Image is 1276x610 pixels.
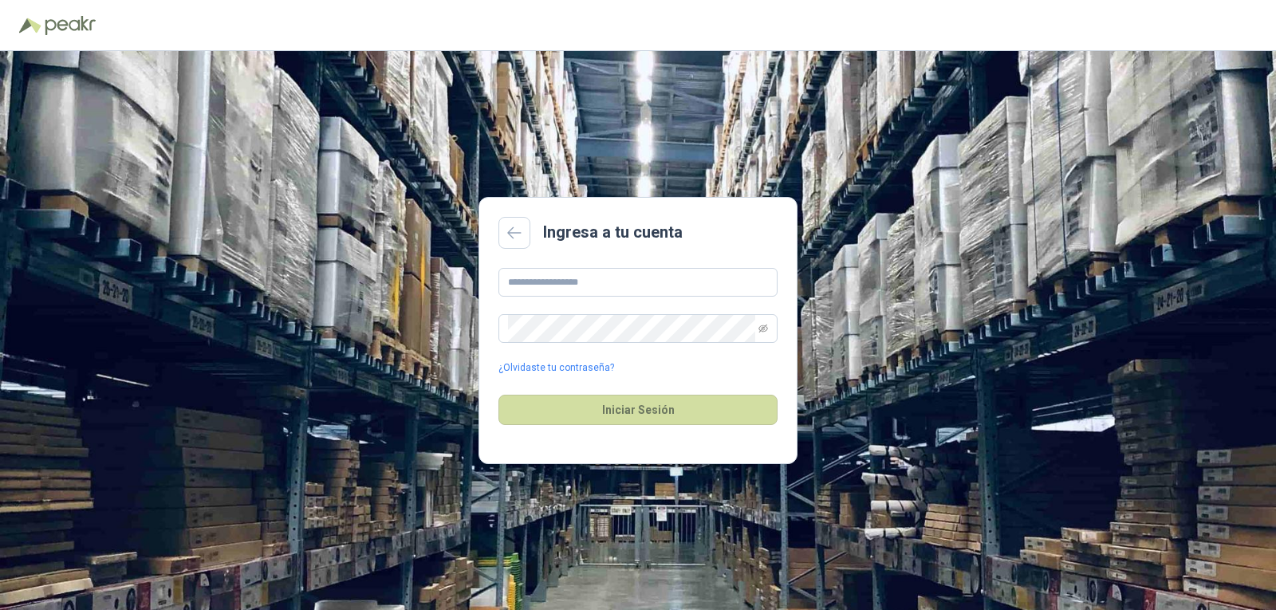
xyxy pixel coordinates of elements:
img: Logo [19,18,41,33]
h2: Ingresa a tu cuenta [543,220,683,245]
button: Iniciar Sesión [498,395,778,425]
img: Peakr [45,16,96,35]
span: eye-invisible [758,324,768,333]
a: ¿Olvidaste tu contraseña? [498,360,614,376]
